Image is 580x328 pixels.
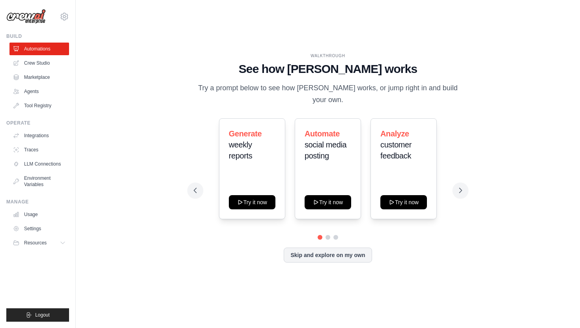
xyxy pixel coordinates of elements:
button: Try it now [305,195,351,209]
img: Logo [6,9,46,24]
a: Tool Registry [9,99,69,112]
p: Try a prompt below to see how [PERSON_NAME] works, or jump right in and build your own. [195,82,460,106]
div: Operate [6,120,69,126]
button: Logout [6,308,69,322]
a: Environment Variables [9,172,69,191]
span: social media posting [305,140,346,160]
div: Manage [6,199,69,205]
button: Try it now [229,195,275,209]
span: customer feedback [380,140,412,160]
span: Analyze [380,129,409,138]
a: Marketplace [9,71,69,84]
a: Crew Studio [9,57,69,69]
span: Logout [35,312,50,318]
button: Try it now [380,195,427,209]
span: Resources [24,240,47,246]
button: Resources [9,237,69,249]
span: Generate [229,129,262,138]
span: Automate [305,129,340,138]
button: Skip and explore on my own [284,248,372,263]
a: Automations [9,43,69,55]
h1: See how [PERSON_NAME] works [194,62,462,76]
a: Integrations [9,129,69,142]
a: Traces [9,143,69,156]
a: Agents [9,85,69,98]
div: WALKTHROUGH [194,53,462,59]
span: weekly reports [229,140,252,160]
a: Settings [9,222,69,235]
a: Usage [9,208,69,221]
a: LLM Connections [9,158,69,170]
div: Build [6,33,69,39]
